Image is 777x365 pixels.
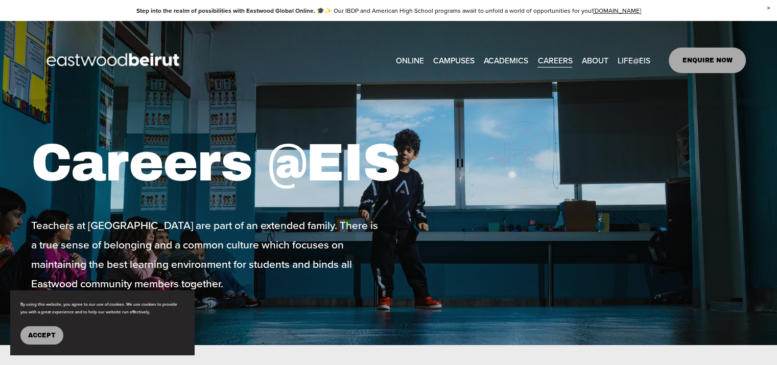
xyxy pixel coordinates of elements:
h1: Careers @EIS [31,131,446,195]
a: folder dropdown [582,52,608,68]
span: CAMPUSES [433,53,475,67]
a: ONLINE [396,52,424,68]
section: Cookie banner [10,290,194,355]
a: folder dropdown [484,52,528,68]
a: folder dropdown [618,52,650,68]
a: folder dropdown [433,52,475,68]
button: Accept [20,326,63,345]
a: ENQUIRE NOW [669,48,746,73]
span: Accept [28,332,56,339]
span: LIFE@EIS [618,53,650,67]
span: ABOUT [582,53,608,67]
span: ACADEMICS [484,53,528,67]
a: [DOMAIN_NAME] [593,6,641,15]
p: By using this website, you agree to our use of cookies. We use cookies to provide you with a grea... [20,301,184,316]
a: CAREERS [537,52,572,68]
p: Teachers at [GEOGRAPHIC_DATA] are part of an extended family. There is a true sense of belonging ... [31,215,386,293]
img: EastwoodIS Global Site [31,34,198,86]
